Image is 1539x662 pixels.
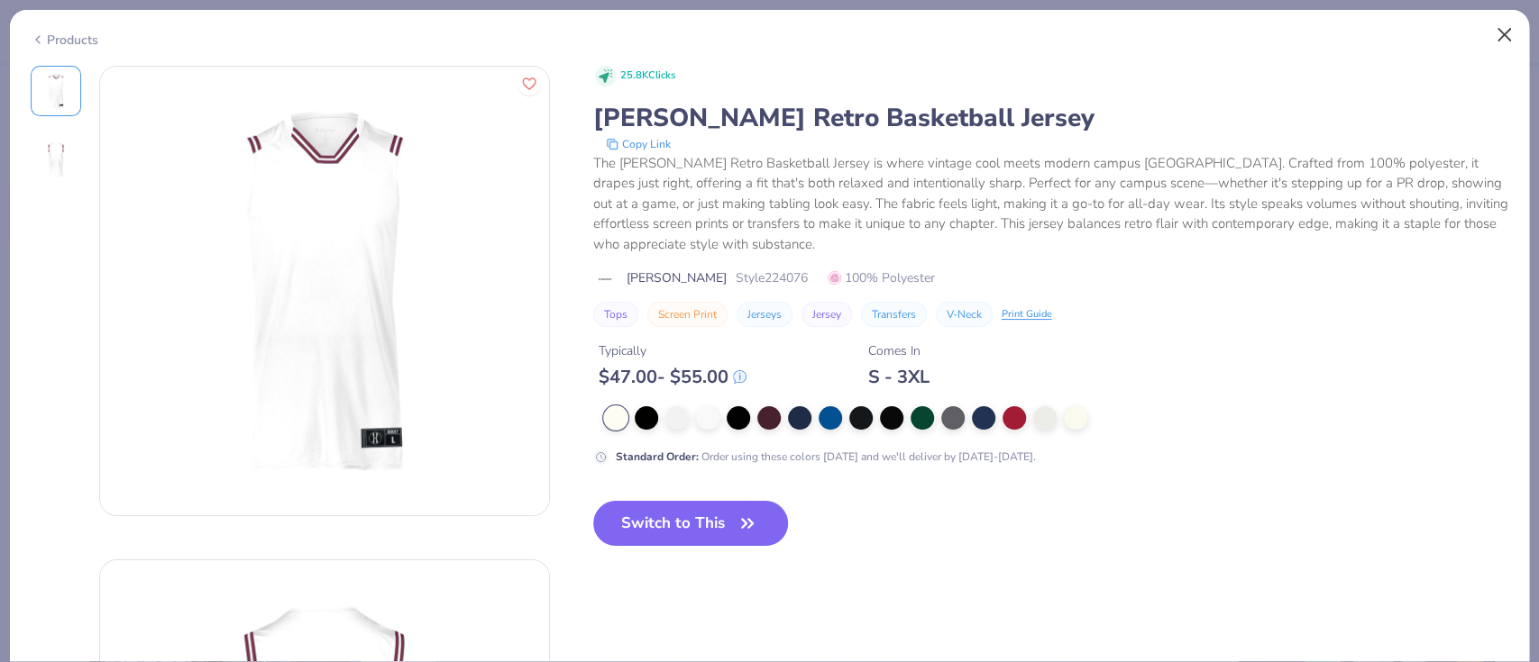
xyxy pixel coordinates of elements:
button: V-Neck [936,302,993,327]
button: Like [518,72,541,95]
img: Front [100,67,549,515]
div: The [PERSON_NAME] Retro Basketball Jersey is where vintage cool meets modern campus [GEOGRAPHIC_D... [593,153,1509,255]
button: Jerseys [737,302,792,327]
img: Front [34,69,78,113]
button: Tops [593,302,638,327]
button: Jersey [802,302,852,327]
button: copy to clipboard [600,135,676,153]
img: Back [34,138,78,181]
img: brand logo [593,272,618,286]
div: Typically [599,341,747,360]
div: $ 47.00 - $ 55.00 [599,366,747,388]
button: Close [1488,18,1522,52]
div: S - 3XL [868,366,930,388]
span: Style 224076 [736,268,808,287]
div: Print Guide [1002,307,1052,322]
span: 100% Polyester [828,268,935,287]
div: Comes In [868,341,930,360]
strong: Standard Order : [616,449,699,464]
button: Screen Print [647,302,728,327]
div: [PERSON_NAME] Retro Basketball Jersey [593,101,1509,135]
button: Switch to This [593,501,789,546]
div: Products [31,31,98,50]
span: 25.8K Clicks [620,68,675,84]
div: Order using these colors [DATE] and we'll deliver by [DATE]-[DATE]. [616,449,1036,465]
span: [PERSON_NAME] [627,268,727,287]
button: Transfers [861,302,927,327]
